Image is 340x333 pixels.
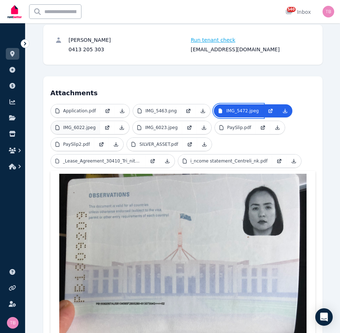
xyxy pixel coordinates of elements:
[196,104,210,117] a: Download Attachment
[214,104,263,117] a: IMG_5472.jpeg
[51,121,100,134] a: IMG_6022.jpeg
[285,8,311,16] div: Inbox
[215,121,256,134] a: PaySlip.pdf
[270,121,285,134] a: Download Attachment
[278,104,292,117] a: Download Attachment
[145,155,160,168] a: Open in new Tab
[127,138,183,151] a: SILVER_ASSET.pdf
[63,158,141,164] p: _Lease_Agreement_30410_Tri_nity.pdf
[227,125,251,131] p: PaySlip.pdf
[69,46,189,53] div: 0413 205 303
[178,155,272,168] a: i_ncome statement_Centreli_nk.pdf
[109,138,123,151] a: Download Attachment
[160,155,175,168] a: Download Attachment
[63,125,96,131] p: IMG_6022.jpeg
[191,158,268,164] p: i_ncome statement_Centreli_nk.pdf
[181,104,196,117] a: Open in new Tab
[6,3,23,21] img: RentBetter
[191,46,311,53] div: [EMAIL_ADDRESS][DOMAIN_NAME]
[263,104,278,117] a: Open in new Tab
[63,141,90,147] p: PaySlip2.pdf
[115,121,129,134] a: Download Attachment
[133,121,182,134] a: IMG_6023.jpeg
[145,108,177,114] p: IMG_5463.png
[182,121,197,134] a: Open in new Tab
[287,7,296,12] span: 540
[197,121,211,134] a: Download Attachment
[133,104,181,117] a: IMG_5463.png
[51,84,315,98] h4: Attachments
[323,6,334,17] img: Tracy Barrett
[197,138,212,151] a: Download Attachment
[272,155,287,168] a: Open in new Tab
[256,121,270,134] a: Open in new Tab
[226,108,259,114] p: IMG_5472.jpeg
[51,138,95,151] a: PaySlip2.pdf
[51,104,100,117] a: Application.pdf
[315,308,333,326] div: Open Intercom Messenger
[191,36,236,44] span: Run tenant check
[287,155,301,168] a: Download Attachment
[94,138,109,151] a: Open in new Tab
[115,104,129,117] a: Download Attachment
[100,121,115,134] a: Open in new Tab
[145,125,178,131] p: IMG_6023.jpeg
[51,155,145,168] a: _Lease_Agreement_30410_Tri_nity.pdf
[183,138,197,151] a: Open in new Tab
[69,36,189,44] div: [PERSON_NAME]
[63,108,96,114] p: Application.pdf
[139,141,178,147] p: SILVER_ASSET.pdf
[7,317,19,329] img: Tracy Barrett
[100,104,115,117] a: Open in new Tab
